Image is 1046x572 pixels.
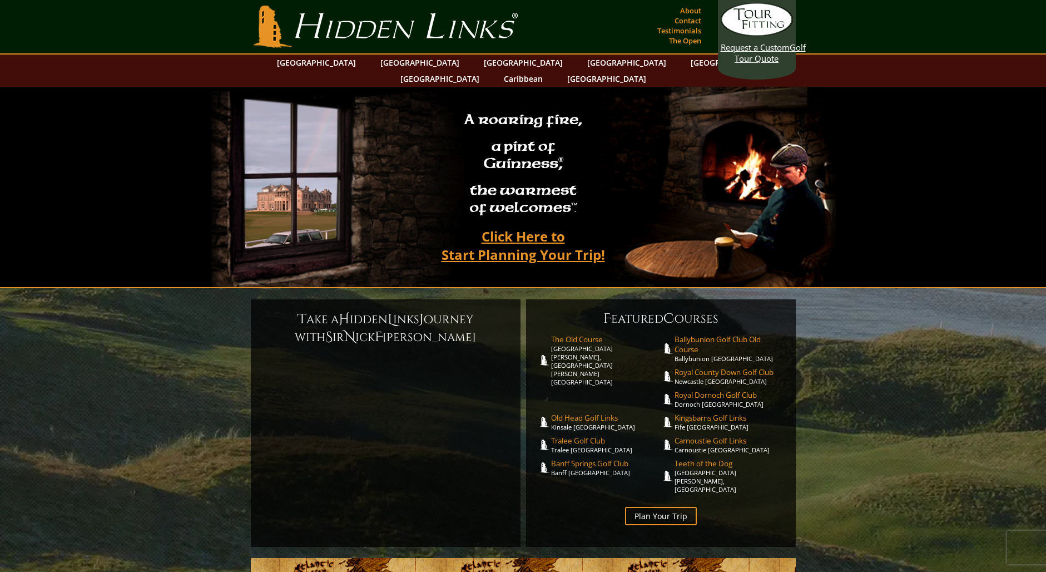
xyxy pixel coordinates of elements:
[344,328,355,346] span: N
[457,106,589,223] h2: A roaring fire, a pint of Guinness , the warmest of welcomes™.
[675,458,785,469] span: Teeth of the Dog
[685,55,775,71] a: [GEOGRAPHIC_DATA]
[675,458,785,494] a: Teeth of the Dog[GEOGRAPHIC_DATA][PERSON_NAME], [GEOGRAPHIC_DATA]
[675,436,785,454] a: Carnoustie Golf LinksCarnoustie [GEOGRAPHIC_DATA]
[478,55,568,71] a: [GEOGRAPHIC_DATA]
[655,23,704,38] a: Testimonials
[675,390,785,400] span: Royal Dornoch Golf Club
[262,310,509,346] h6: ake a idden inks ourney with ir ick [PERSON_NAME]
[603,310,611,328] span: F
[675,367,785,377] span: Royal County Down Golf Club
[271,55,361,71] a: [GEOGRAPHIC_DATA]
[388,310,393,328] span: L
[498,71,548,87] a: Caribbean
[675,413,785,423] span: Kingsbarns Golf Links
[562,71,652,87] a: [GEOGRAPHIC_DATA]
[375,55,465,71] a: [GEOGRAPHIC_DATA]
[582,55,672,71] a: [GEOGRAPHIC_DATA]
[677,3,704,18] a: About
[551,413,661,423] span: Old Head Golf Links
[625,507,697,525] a: Plan Your Trip
[551,334,661,344] span: The Old Course
[551,458,661,469] span: Banff Springs Golf Club
[551,436,661,454] a: Tralee Golf ClubTralee [GEOGRAPHIC_DATA]
[675,436,785,446] span: Carnoustie Golf Links
[325,328,333,346] span: S
[395,71,485,87] a: [GEOGRAPHIC_DATA]
[721,42,790,53] span: Request a Custom
[675,334,785,363] a: Ballybunion Golf Club Old CourseBallybunion [GEOGRAPHIC_DATA]
[430,223,616,268] a: Click Here toStart Planning Your Trip!
[675,334,785,354] span: Ballybunion Golf Club Old Course
[375,328,383,346] span: F
[298,310,306,328] span: T
[551,436,661,446] span: Tralee Golf Club
[675,390,785,408] a: Royal Dornoch Golf ClubDornoch [GEOGRAPHIC_DATA]
[339,310,350,328] span: H
[551,334,661,386] a: The Old Course[GEOGRAPHIC_DATA][PERSON_NAME], [GEOGRAPHIC_DATA][PERSON_NAME] [GEOGRAPHIC_DATA]
[675,367,785,386] a: Royal County Down Golf ClubNewcastle [GEOGRAPHIC_DATA]
[721,3,793,64] a: Request a CustomGolf Tour Quote
[551,413,661,431] a: Old Head Golf LinksKinsale [GEOGRAPHIC_DATA]
[666,33,704,48] a: The Open
[537,310,785,328] h6: eatured ourses
[551,458,661,477] a: Banff Springs Golf ClubBanff [GEOGRAPHIC_DATA]
[672,13,704,28] a: Contact
[675,413,785,431] a: Kingsbarns Golf LinksFife [GEOGRAPHIC_DATA]
[663,310,675,328] span: C
[419,310,424,328] span: J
